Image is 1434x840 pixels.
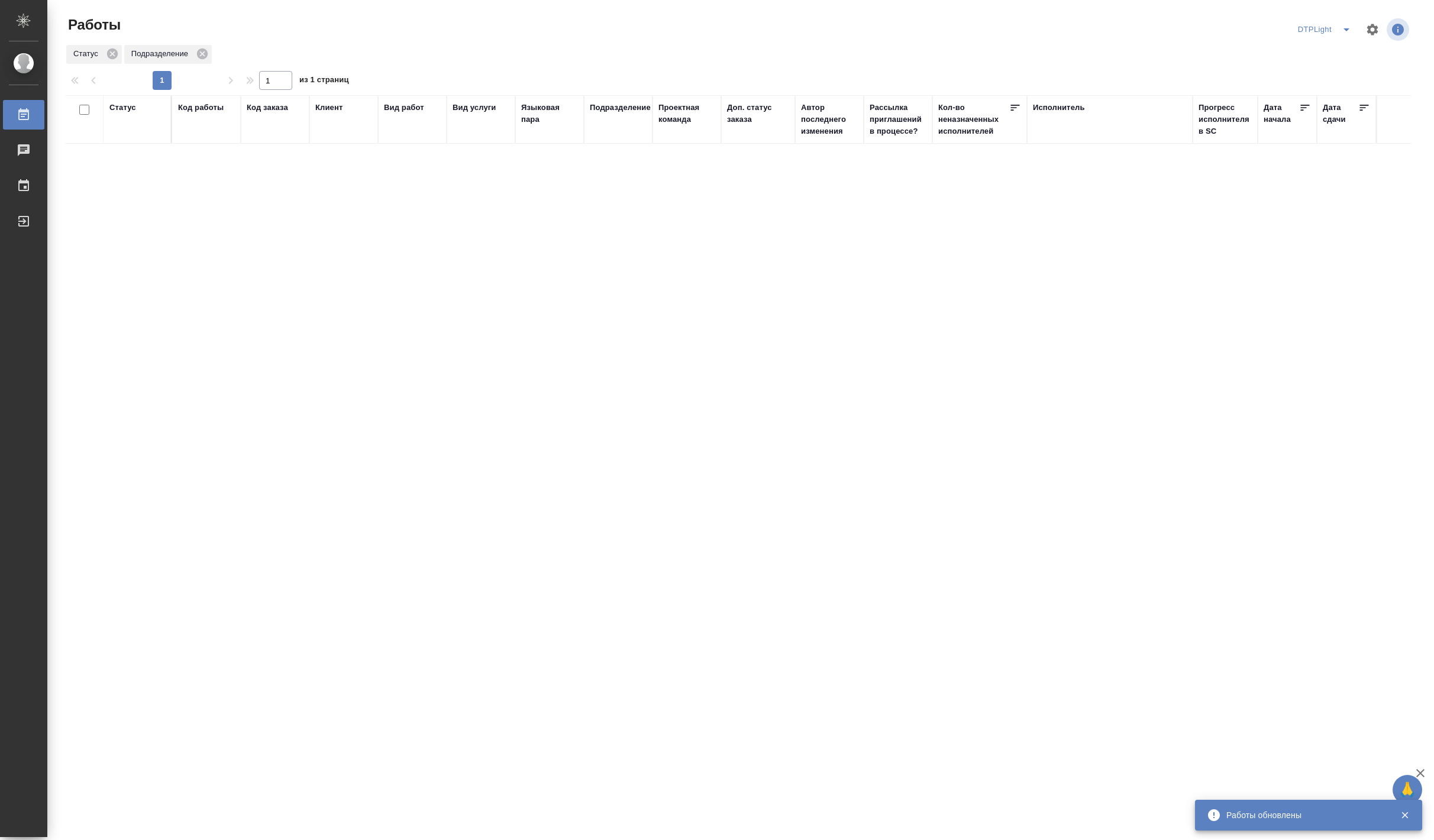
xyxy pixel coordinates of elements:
div: Статус [109,102,136,114]
div: Автор последнего изменения [801,102,858,137]
div: Код работы [178,102,224,114]
div: Дата сдачи [1323,102,1358,125]
span: 🙏 [1397,777,1417,802]
div: Рассылка приглашений в процессе? [870,102,926,137]
div: Доп. статус заказа [727,102,789,125]
div: Подразделение [590,102,651,114]
p: Подразделение [131,48,192,60]
span: Настроить таблицу [1358,15,1387,44]
span: Работы [65,15,121,34]
span: Посмотреть информацию [1387,18,1412,41]
div: Вид работ [384,102,424,114]
button: 🙏 [1393,775,1422,805]
div: Кол-во неназначенных исполнителей [938,102,1009,137]
div: Вид услуги [453,102,496,114]
div: Подразделение [124,45,212,64]
div: Прогресс исполнителя в SC [1199,102,1252,137]
div: Исполнитель [1033,102,1085,114]
div: Языковая пара [521,102,578,125]
div: Статус [66,45,122,64]
p: Статус [73,48,102,60]
div: Дата начала [1264,102,1299,125]
span: из 1 страниц [299,73,349,90]
div: Проектная команда [658,102,715,125]
button: Закрыть [1393,810,1417,820]
div: Клиент [315,102,343,114]
div: Работы обновлены [1226,809,1383,821]
div: split button [1295,20,1358,39]
div: Код заказа [247,102,288,114]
